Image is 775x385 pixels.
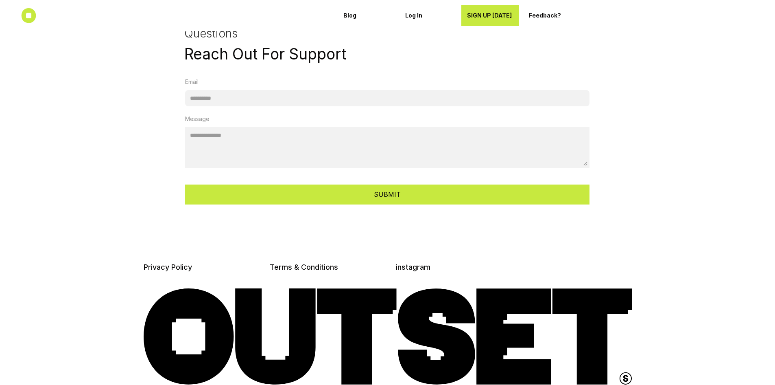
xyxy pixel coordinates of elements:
a: instagram [396,263,430,271]
p: SUBMIT [373,190,400,199]
a: SIGN UP [DATE] [461,5,519,26]
h1: Reach Out For Support [184,45,591,63]
input: Email [185,90,589,106]
p: Message [185,114,209,123]
a: Blog [338,5,395,26]
a: Feedback? [523,5,581,26]
a: Privacy Policy [144,263,192,271]
p: Feedback? [529,12,575,19]
p: Blog [343,12,390,19]
h3: Questions [184,27,591,41]
p: SIGN UP [DATE] [467,12,513,19]
textarea: Message [185,127,589,168]
a: Log In [400,5,457,26]
button: SUBMIT [185,185,589,205]
a: Terms & Conditions [270,263,338,271]
p: Email [185,77,198,86]
p: Log In [405,12,452,19]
